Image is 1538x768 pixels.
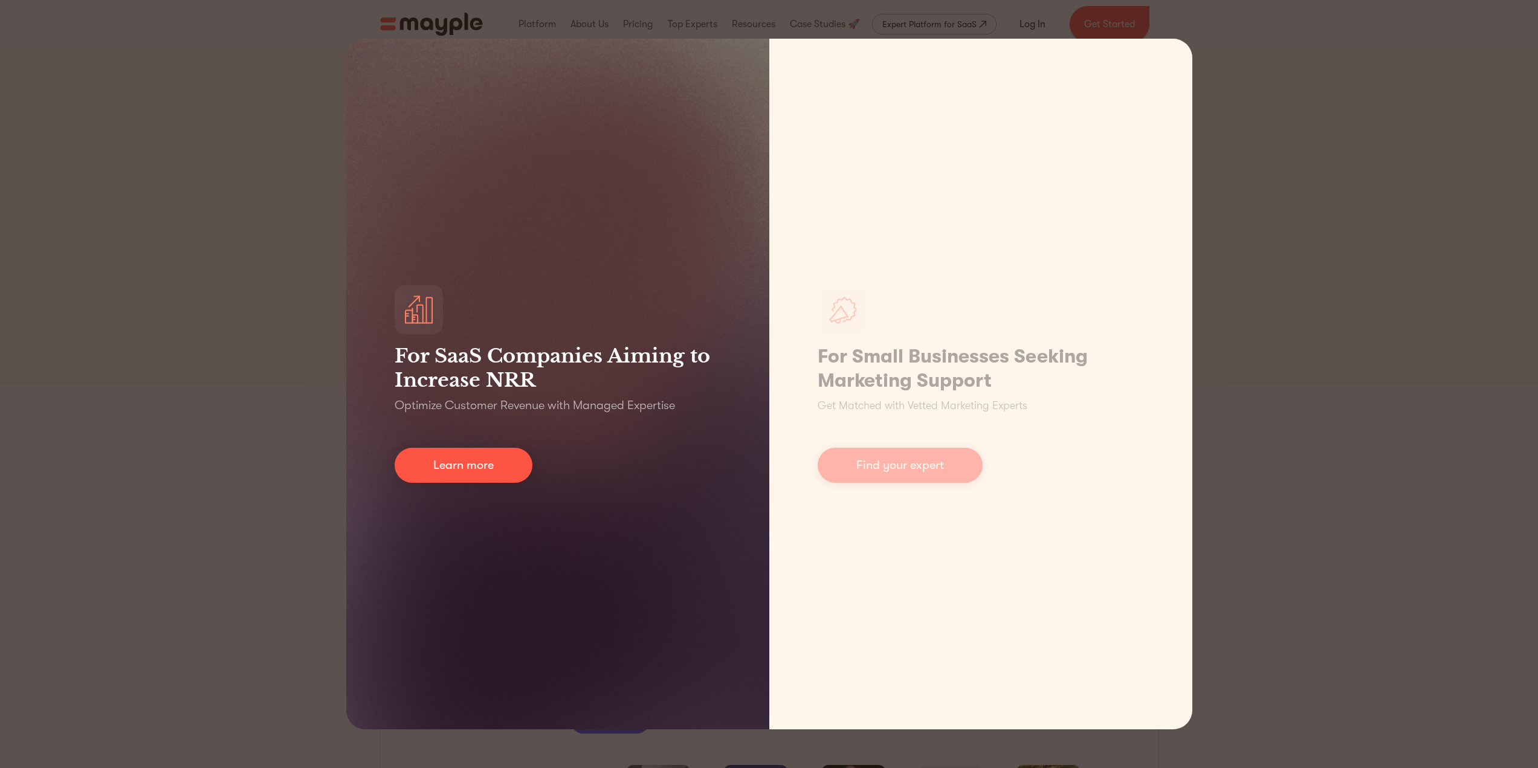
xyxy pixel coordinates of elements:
h1: For Small Businesses Seeking Marketing Support [818,344,1144,393]
a: Learn more [395,448,532,483]
h3: For SaaS Companies Aiming to Increase NRR [395,344,721,392]
p: Optimize Customer Revenue with Managed Expertise [395,397,675,414]
p: Get Matched with Vetted Marketing Experts [818,398,1027,414]
a: Find your expert [818,448,983,483]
